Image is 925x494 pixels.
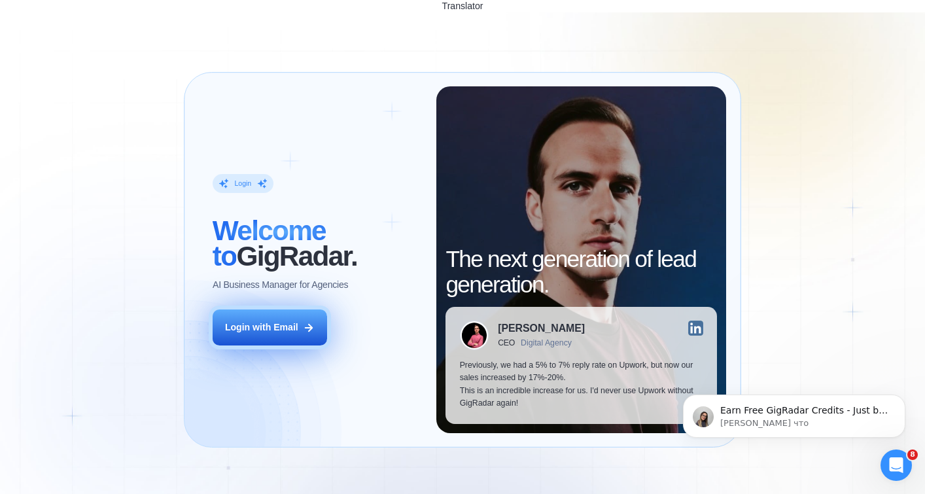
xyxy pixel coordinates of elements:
div: Login [234,179,251,188]
h2: The next generation of lead generation. [445,247,717,298]
iframe: Intercom live chat [881,450,912,481]
span: 8 [907,450,918,460]
span: Welcome to [213,215,326,272]
p: AI Business Manager for Agencies [213,279,348,291]
button: Login with Email [213,309,327,345]
div: Digital Agency [521,338,572,347]
div: [PERSON_NAME] [498,323,585,334]
h2: ‍ GigRadar. [213,219,423,270]
div: CEO [498,338,515,347]
iframe: Intercom notifications сообщение [663,361,925,459]
p: Previously, we had a 5% to 7% reply rate on Upwork, but now our sales increased by 17%-20%. This ... [460,359,703,410]
div: Login with Email [225,321,298,334]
